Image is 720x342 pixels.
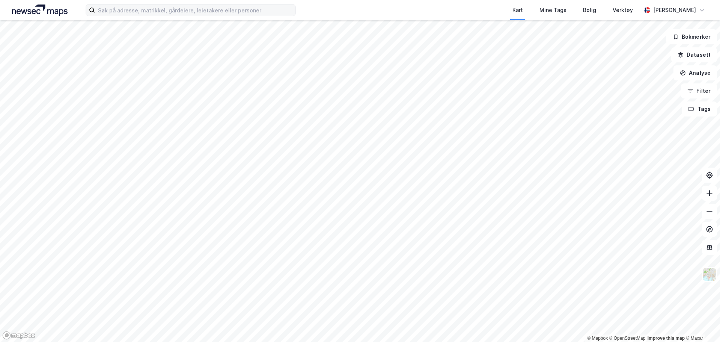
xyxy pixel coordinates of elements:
[671,47,717,62] button: Datasett
[95,5,295,16] input: Søk på adresse, matrikkel, gårdeiere, leietakere eller personer
[682,101,717,117] button: Tags
[702,267,717,281] img: Z
[539,6,566,15] div: Mine Tags
[682,306,720,342] iframe: Chat Widget
[682,306,720,342] div: Kontrollprogram for chat
[673,65,717,80] button: Analyse
[681,83,717,98] button: Filter
[613,6,633,15] div: Verktøy
[587,336,608,341] a: Mapbox
[12,5,68,16] img: logo.a4113a55bc3d86da70a041830d287a7e.svg
[666,29,717,44] button: Bokmerker
[653,6,696,15] div: [PERSON_NAME]
[2,331,35,340] a: Mapbox homepage
[648,336,685,341] a: Improve this map
[609,336,646,341] a: OpenStreetMap
[583,6,596,15] div: Bolig
[512,6,523,15] div: Kart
